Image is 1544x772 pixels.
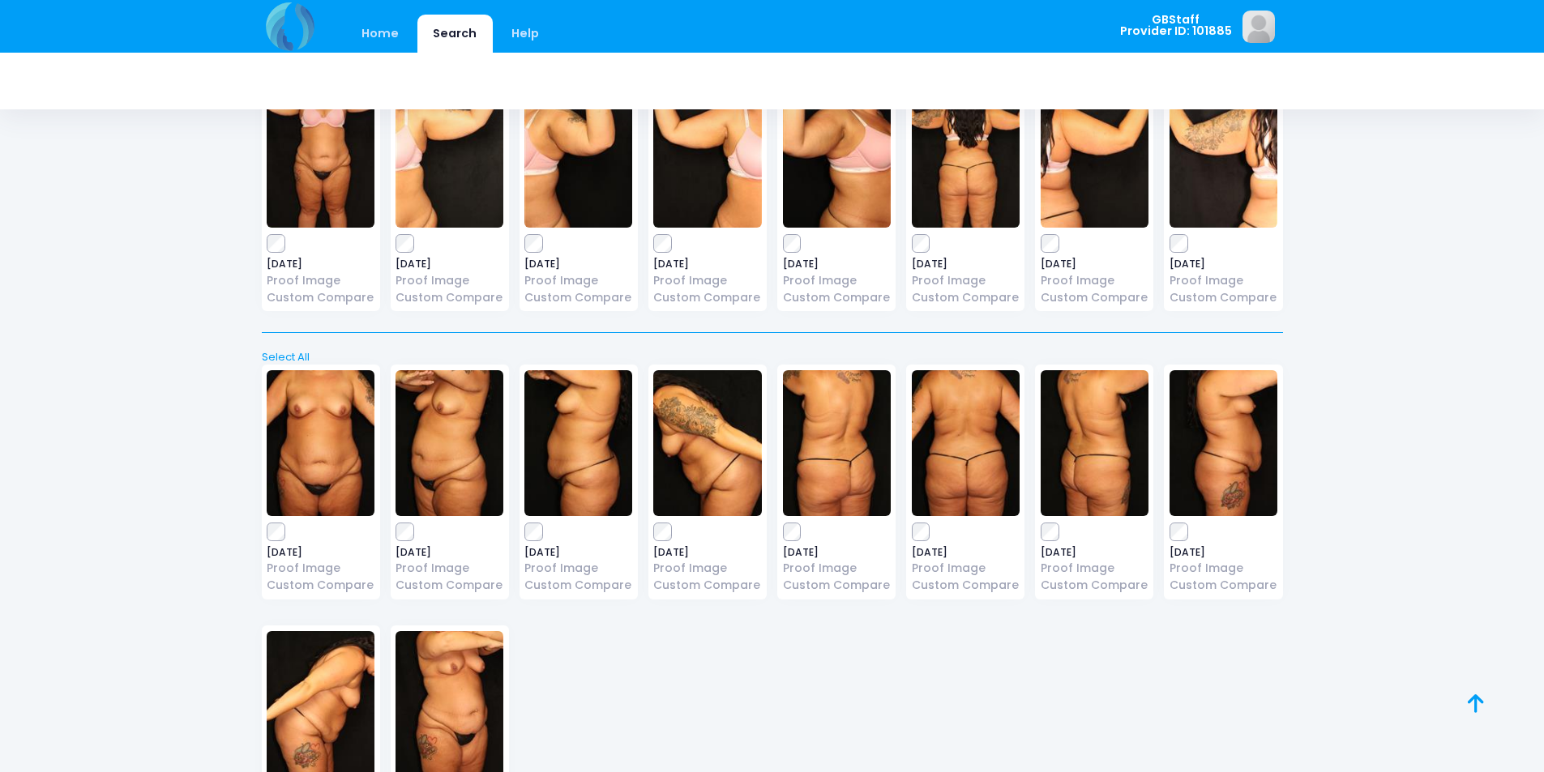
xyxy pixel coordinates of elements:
img: image [912,370,1020,516]
span: [DATE] [396,548,503,557]
span: [DATE] [783,548,891,557]
img: image [783,370,891,516]
a: Proof Image [524,272,632,289]
a: Custom Compare [653,577,761,594]
a: Custom Compare [524,577,632,594]
img: image [783,82,891,228]
img: image [267,370,374,516]
a: Custom Compare [524,289,632,306]
img: image [1170,82,1277,228]
img: image [912,82,1020,228]
span: [DATE] [524,259,632,269]
a: Proof Image [783,560,891,577]
a: Custom Compare [912,289,1020,306]
img: image [396,82,503,228]
img: image [1242,11,1275,43]
img: image [1170,370,1277,516]
img: image [524,82,632,228]
span: [DATE] [653,259,761,269]
a: Proof Image [912,272,1020,289]
a: Proof Image [1041,560,1148,577]
span: [DATE] [267,259,374,269]
a: Proof Image [783,272,891,289]
span: [DATE] [524,548,632,557]
span: [DATE] [912,548,1020,557]
span: [DATE] [783,259,891,269]
a: Custom Compare [1041,577,1148,594]
a: Proof Image [1170,272,1277,289]
a: Custom Compare [267,289,374,306]
img: image [653,82,761,228]
a: Search [417,15,493,53]
a: Select All [256,349,1288,365]
a: Proof Image [267,272,374,289]
span: GBStaff Provider ID: 101885 [1120,14,1232,37]
img: image [1041,370,1148,516]
a: Proof Image [396,560,503,577]
a: Home [346,15,415,53]
span: [DATE] [653,548,761,557]
a: Proof Image [267,560,374,577]
a: Proof Image [396,272,503,289]
a: Proof Image [912,560,1020,577]
span: [DATE] [267,548,374,557]
img: image [653,370,761,516]
a: Custom Compare [267,577,374,594]
a: Proof Image [1170,560,1277,577]
img: image [396,370,503,516]
a: Proof Image [524,560,632,577]
span: [DATE] [1041,259,1148,269]
span: [DATE] [396,259,503,269]
a: Custom Compare [783,289,891,306]
a: Custom Compare [396,577,503,594]
a: Help [495,15,554,53]
a: Custom Compare [912,577,1020,594]
span: [DATE] [1170,259,1277,269]
span: [DATE] [912,259,1020,269]
img: image [1041,82,1148,228]
a: Custom Compare [1041,289,1148,306]
a: Custom Compare [1170,289,1277,306]
img: image [524,370,632,516]
a: Custom Compare [396,289,503,306]
a: Proof Image [653,560,761,577]
a: Custom Compare [653,289,761,306]
a: Proof Image [1041,272,1148,289]
a: Proof Image [653,272,761,289]
img: image [267,82,374,228]
a: Custom Compare [783,577,891,594]
span: [DATE] [1041,548,1148,557]
a: Custom Compare [1170,577,1277,594]
span: [DATE] [1170,548,1277,557]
